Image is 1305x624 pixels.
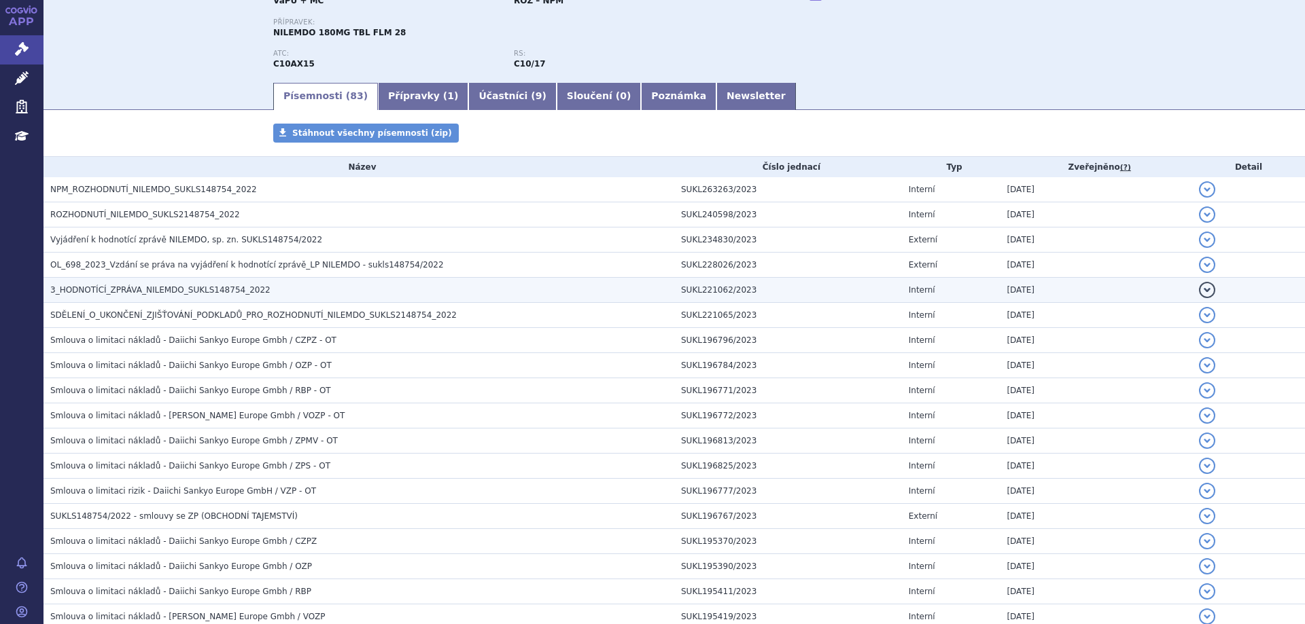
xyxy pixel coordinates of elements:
[620,90,627,101] span: 0
[50,260,444,270] span: OL_698_2023_Vzdání se práva na vyjádření k hodnotící zprávě_LP NILEMDO - sukls148754/2022
[641,83,716,110] a: Poznámka
[909,436,935,445] span: Interní
[674,253,902,278] td: SUKL228026/2023
[674,278,902,303] td: SUKL221062/2023
[1000,278,1192,303] td: [DATE]
[1000,403,1192,428] td: [DATE]
[50,461,330,471] span: Smlouva o limitaci nákladů - Daiichi Sankyo Europe Gmbh / ZPS - OT
[674,454,902,479] td: SUKL196825/2023
[909,411,935,420] span: Interní
[1199,483,1215,499] button: detail
[50,536,317,546] span: Smlouva o limitaci nákladů - Daiichi Sankyo Europe Gmbh / CZPZ
[1199,307,1215,323] button: detail
[1000,529,1192,554] td: [DATE]
[909,587,935,596] span: Interní
[674,328,902,353] td: SUKL196796/2023
[50,285,271,295] span: 3_HODNOTÍCÍ_ZPRÁVA_NILEMDO_SUKLS148754_2022
[50,361,332,370] span: Smlouva o limitaci nákladů - Daiichi Sankyo Europe Gmbh / OZP - OT
[674,529,902,554] td: SUKL195370/2023
[273,83,378,110] a: Písemnosti (83)
[1000,227,1192,253] td: [DATE]
[674,378,902,403] td: SUKL196771/2023
[1000,353,1192,378] td: [DATE]
[1000,328,1192,353] td: [DATE]
[674,428,902,454] td: SUKL196813/2023
[1199,533,1215,549] button: detail
[1000,157,1192,177] th: Zveřejněno
[674,403,902,428] td: SUKL196772/2023
[674,227,902,253] td: SUKL234830/2023
[716,83,796,110] a: Newsletter
[1000,579,1192,604] td: [DATE]
[909,562,935,571] span: Interní
[1000,303,1192,328] td: [DATE]
[350,90,363,101] span: 83
[273,28,406,37] span: NILEMDO 180MG TBL FLM 28
[909,361,935,370] span: Interní
[909,486,935,496] span: Interní
[1199,407,1215,424] button: detail
[514,59,546,69] strong: kyselina bempedoová
[447,90,454,101] span: 1
[50,436,338,445] span: Smlouva o limitaci nákladů - Daiichi Sankyo Europe Gmbh / ZPMV - OT
[909,461,935,471] span: Interní
[292,128,452,138] span: Stáhnout všechny písemnosti (zip)
[909,260,937,270] span: Externí
[1199,583,1215,600] button: detail
[909,185,935,194] span: Interní
[514,50,741,58] p: RS:
[1000,454,1192,479] td: [DATE]
[909,310,935,320] span: Interní
[909,285,935,295] span: Interní
[378,83,468,110] a: Přípravky (1)
[1000,177,1192,202] td: [DATE]
[674,504,902,529] td: SUKL196767/2023
[909,536,935,546] span: Interní
[50,562,312,571] span: Smlouva o limitaci nákladů - Daiichi Sankyo Europe Gmbh / OZP
[674,353,902,378] td: SUKL196784/2023
[1000,554,1192,579] td: [DATE]
[1199,433,1215,449] button: detail
[50,310,457,320] span: SDĚLENÍ_O_UKONČENÍ_ZJIŠŤOVÁNÍ_PODKLADŮ_PRO_ROZHODNUTÍ_NILEMDO_SUKLS2148754_2022
[1199,181,1215,198] button: detail
[909,235,937,244] span: Externí
[902,157,1000,177] th: Typ
[50,210,240,219] span: ROZHODNUTÍ_NILEMDO_SUKLS2148754_2022
[1199,332,1215,348] button: detail
[674,202,902,227] td: SUKL240598/2023
[273,59,315,69] strong: KYSELINA BEMPEDOOVÁ
[674,479,902,504] td: SUKL196777/2023
[1199,508,1215,524] button: detail
[1000,428,1192,454] td: [DATE]
[50,587,311,596] span: Smlouva o limitaci nákladů - Daiichi Sankyo Europe Gmbh / RBP
[273,18,754,26] p: Přípravek:
[50,511,298,521] span: SUKLS148754/2022 - smlouvy se ZP (OBCHODNÍ TAJEMSTVÍ)
[909,612,935,621] span: Interní
[1000,479,1192,504] td: [DATE]
[909,335,935,345] span: Interní
[50,335,336,345] span: Smlouva o limitaci nákladů - Daiichi Sankyo Europe Gmbh / CZPZ - OT
[50,185,257,194] span: NPM_ROZHODNUTÍ_NILEMDO_SUKLS148754_2022
[674,177,902,202] td: SUKL263263/2023
[1199,558,1215,574] button: detail
[50,486,316,496] span: Smlouva o limitaci rizik - Daiichi Sankyo Europe GmbH / VZP - OT
[1000,253,1192,278] td: [DATE]
[1199,257,1215,273] button: detail
[50,411,345,420] span: Smlouva o limitaci nákladů - Daiichi Sankyo Europe Gmbh / VOZP - OT
[1199,206,1215,223] button: detail
[674,579,902,604] td: SUKL195411/2023
[557,83,641,110] a: Sloučení (0)
[1199,282,1215,298] button: detail
[273,124,459,143] a: Stáhnout všechny písemnosti (zip)
[43,157,674,177] th: Název
[536,90,542,101] span: 9
[468,83,556,110] a: Účastníci (9)
[1000,202,1192,227] td: [DATE]
[909,210,935,219] span: Interní
[674,157,902,177] th: Číslo jednací
[1000,378,1192,403] td: [DATE]
[1199,458,1215,474] button: detail
[1192,157,1305,177] th: Detail
[909,511,937,521] span: Externí
[50,612,326,621] span: Smlouva o limitaci nákladů - Daiichi Sankyo Europe Gmbh / VOZP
